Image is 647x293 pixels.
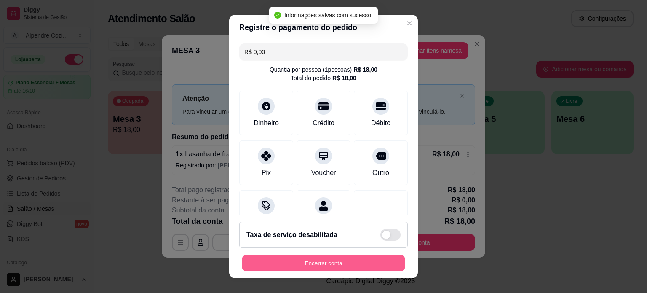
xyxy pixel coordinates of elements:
[246,230,337,240] h2: Taxa de serviço desabilitada
[332,74,356,82] div: R$ 18,00
[372,168,389,178] div: Outro
[229,15,418,40] header: Registre o pagamento do pedido
[274,12,281,19] span: check-circle
[244,43,403,60] input: Ex.: hambúrguer de cordeiro
[291,74,356,82] div: Total do pedido
[353,65,377,74] div: R$ 18,00
[403,16,416,30] button: Close
[242,255,405,271] button: Encerrar conta
[311,168,336,178] div: Voucher
[371,118,390,128] div: Débito
[262,168,271,178] div: Pix
[254,118,279,128] div: Dinheiro
[270,65,377,74] div: Quantia por pessoa ( 1 pessoas)
[313,118,334,128] div: Crédito
[284,12,373,19] span: Informações salvas com sucesso!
